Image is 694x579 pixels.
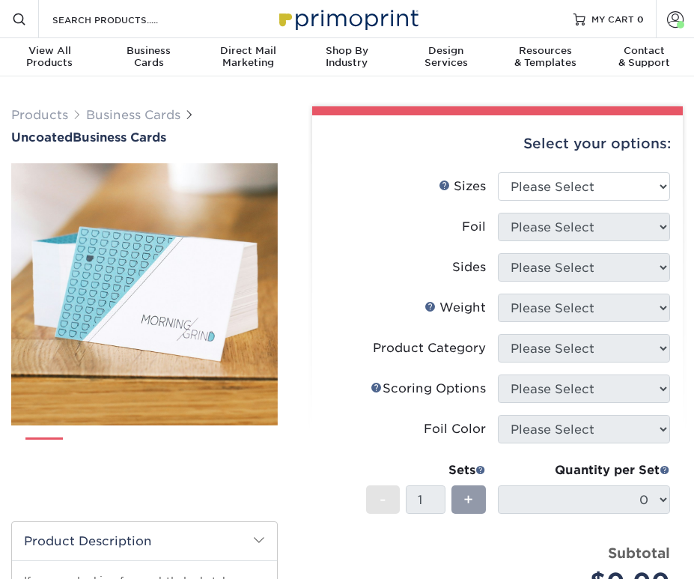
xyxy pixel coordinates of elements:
[11,130,278,145] h1: Business Cards
[439,178,486,195] div: Sizes
[11,130,278,145] a: UncoatedBusiness Cards
[11,160,278,427] img: Uncoated 01
[498,461,670,479] div: Quantity per Set
[99,45,198,69] div: Cards
[463,488,473,511] span: +
[76,431,113,468] img: Business Cards 02
[297,38,396,78] a: Shop ByIndustry
[496,45,594,57] span: Resources
[51,10,197,28] input: SEARCH PRODUCTS.....
[397,38,496,78] a: DesignServices
[198,45,297,57] span: Direct Mail
[176,431,213,468] img: Business Cards 04
[25,432,63,470] img: Business Cards 01
[11,108,68,122] a: Products
[591,13,634,25] span: MY CART
[273,2,422,34] img: Primoprint
[462,218,486,236] div: Foil
[595,38,694,78] a: Contact& Support
[297,45,396,57] span: Shop By
[151,467,189,504] img: Business Cards 07
[324,115,671,172] div: Select your options:
[99,38,198,78] a: BusinessCards
[126,431,163,468] img: Business Cards 03
[11,130,73,145] span: Uncoated
[397,45,496,57] span: Design
[101,467,139,504] img: Business Cards 06
[373,339,486,357] div: Product Category
[424,299,486,317] div: Weight
[366,461,486,479] div: Sets
[637,13,644,24] span: 0
[424,420,486,438] div: Foil Color
[198,38,297,78] a: Direct MailMarketing
[86,108,180,122] a: Business Cards
[452,258,486,276] div: Sides
[198,45,297,69] div: Marketing
[595,45,694,57] span: Contact
[595,45,694,69] div: & Support
[297,45,396,69] div: Industry
[608,545,670,561] strong: Subtotal
[496,45,594,69] div: & Templates
[380,488,386,511] span: -
[12,522,277,560] h2: Product Description
[371,380,486,398] div: Scoring Options
[99,45,198,57] span: Business
[226,431,264,468] img: Business Cards 05
[496,38,594,78] a: Resources& Templates
[397,45,496,69] div: Services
